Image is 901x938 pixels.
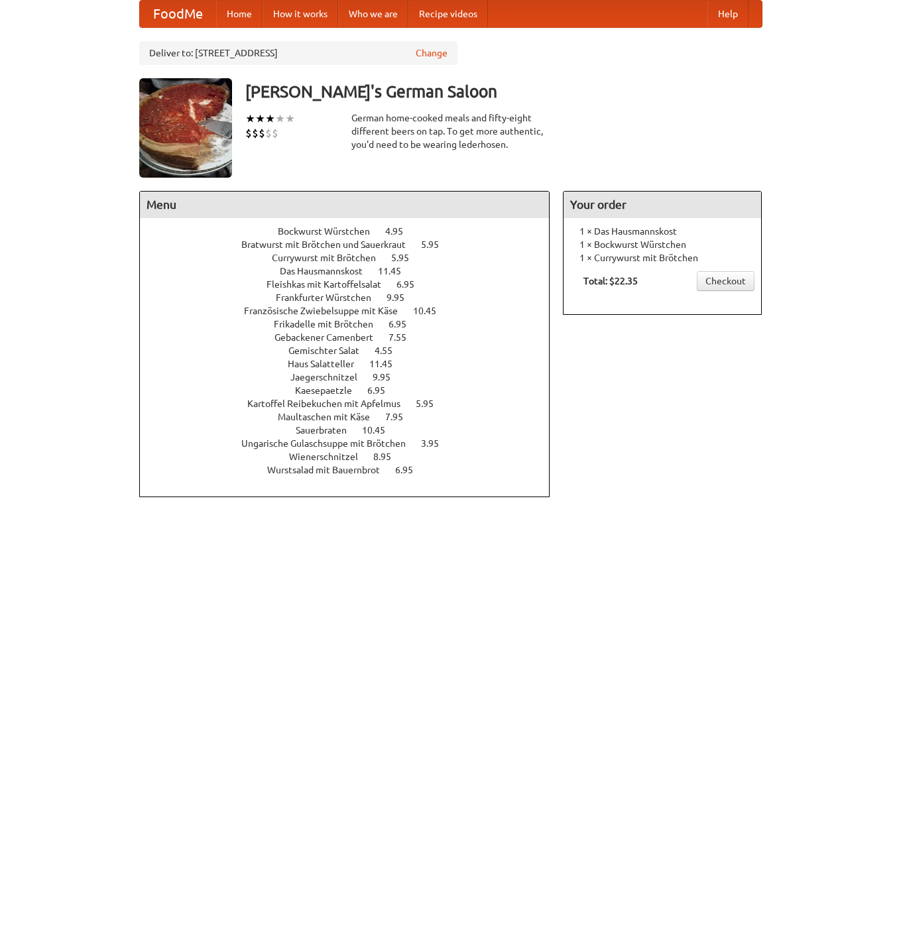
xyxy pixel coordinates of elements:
span: Bratwurst mit Brötchen und Sauerkraut [241,239,419,250]
span: 6.95 [395,465,426,475]
li: $ [252,126,259,141]
li: ★ [245,111,255,126]
span: 5.95 [416,398,447,409]
span: 3.95 [421,438,452,449]
h3: [PERSON_NAME]'s German Saloon [245,78,762,105]
span: 6.95 [389,319,420,329]
span: Bockwurst Würstchen [278,226,383,237]
span: Frikadelle mit Brötchen [274,319,387,329]
a: Haus Salatteller 11.45 [288,359,417,369]
span: Französische Zwiebelsuppe mit Käse [244,306,411,316]
a: Bockwurst Würstchen 4.95 [278,226,428,237]
li: ★ [275,111,285,126]
span: Wurstsalad mit Bauernbrot [267,465,393,475]
h4: Your order [564,192,761,218]
div: German home-cooked meals and fifty-eight different beers on tap. To get more authentic, you'd nee... [351,111,550,151]
a: Bratwurst mit Brötchen und Sauerkraut 5.95 [241,239,463,250]
span: 10.45 [413,306,450,316]
span: 11.45 [369,359,406,369]
a: Checkout [697,271,754,291]
span: 11.45 [378,266,414,276]
a: Currywurst mit Brötchen 5.95 [272,253,434,263]
li: ★ [255,111,265,126]
li: $ [245,126,252,141]
span: 9.95 [373,372,404,382]
a: Das Hausmannskost 11.45 [280,266,426,276]
img: angular.jpg [139,78,232,178]
li: ★ [265,111,275,126]
a: Wienerschnitzel 8.95 [289,451,416,462]
h4: Menu [140,192,550,218]
a: FoodMe [140,1,216,27]
div: Deliver to: [STREET_ADDRESS] [139,41,457,65]
b: Total: $22.35 [583,276,638,286]
a: Kaesepaetzle 6.95 [295,385,410,396]
span: Wienerschnitzel [289,451,371,462]
span: Fleishkas mit Kartoffelsalat [267,279,394,290]
a: How it works [263,1,338,27]
span: 6.95 [396,279,428,290]
li: ★ [285,111,295,126]
li: 1 × Das Hausmannskost [570,225,754,238]
a: Frikadelle mit Brötchen 6.95 [274,319,431,329]
span: Kaesepaetzle [295,385,365,396]
span: Kartoffel Reibekuchen mit Apfelmus [247,398,414,409]
span: 4.95 [385,226,416,237]
span: Gebackener Camenbert [274,332,387,343]
span: Currywurst mit Brötchen [272,253,389,263]
span: 7.55 [389,332,420,343]
span: Ungarische Gulaschsuppe mit Brötchen [241,438,419,449]
a: Home [216,1,263,27]
a: Sauerbraten 10.45 [296,425,410,436]
li: $ [272,126,278,141]
a: Change [416,46,448,60]
a: Who we are [338,1,408,27]
a: Jaegerschnitzel 9.95 [290,372,415,382]
li: $ [259,126,265,141]
a: Gebackener Camenbert 7.55 [274,332,431,343]
a: Frankfurter Würstchen 9.95 [276,292,429,303]
span: Haus Salatteller [288,359,367,369]
span: Das Hausmannskost [280,266,376,276]
li: $ [265,126,272,141]
a: Fleishkas mit Kartoffelsalat 6.95 [267,279,439,290]
span: 7.95 [385,412,416,422]
li: 1 × Bockwurst Würstchen [570,238,754,251]
a: Help [707,1,749,27]
span: 5.95 [421,239,452,250]
span: 6.95 [367,385,398,396]
a: Ungarische Gulaschsuppe mit Brötchen 3.95 [241,438,463,449]
span: Sauerbraten [296,425,360,436]
span: Gemischter Salat [288,345,373,356]
span: Frankfurter Würstchen [276,292,385,303]
span: Jaegerschnitzel [290,372,371,382]
a: Wurstsalad mit Bauernbrot 6.95 [267,465,438,475]
a: Gemischter Salat 4.55 [288,345,417,356]
a: Kartoffel Reibekuchen mit Apfelmus 5.95 [247,398,458,409]
span: 9.95 [387,292,418,303]
a: Recipe videos [408,1,488,27]
li: 1 × Currywurst mit Brötchen [570,251,754,264]
span: 8.95 [373,451,404,462]
span: 4.55 [375,345,406,356]
span: 5.95 [391,253,422,263]
a: Französische Zwiebelsuppe mit Käse 10.45 [244,306,461,316]
span: Maultaschen mit Käse [278,412,383,422]
span: 10.45 [362,425,398,436]
a: Maultaschen mit Käse 7.95 [278,412,428,422]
